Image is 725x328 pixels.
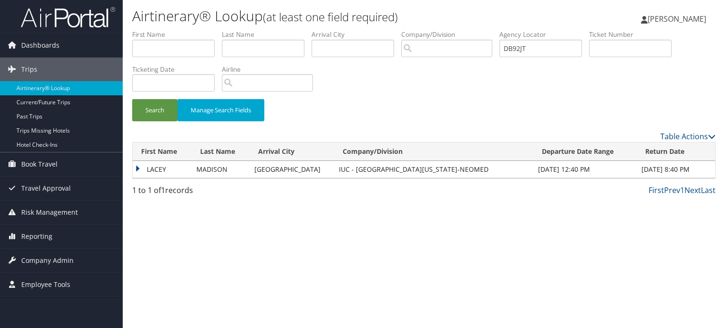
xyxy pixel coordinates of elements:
[132,99,177,121] button: Search
[334,143,533,161] th: Company/Division
[21,58,37,81] span: Trips
[132,65,222,74] label: Ticketing Date
[589,30,679,39] label: Ticket Number
[192,161,250,178] td: MADISON
[684,185,701,195] a: Next
[701,185,716,195] a: Last
[222,30,312,39] label: Last Name
[664,185,680,195] a: Prev
[132,6,521,26] h1: Airtinerary® Lookup
[250,143,334,161] th: Arrival City: activate to sort column ascending
[132,185,268,201] div: 1 to 1 of records
[263,9,398,25] small: (at least one field required)
[660,131,716,142] a: Table Actions
[21,177,71,200] span: Travel Approval
[637,161,715,178] td: [DATE] 8:40 PM
[21,152,58,176] span: Book Travel
[533,143,637,161] th: Departure Date Range: activate to sort column ascending
[649,185,664,195] a: First
[401,30,499,39] label: Company/Division
[648,14,706,24] span: [PERSON_NAME]
[680,185,684,195] a: 1
[161,185,165,195] span: 1
[222,65,320,74] label: Airline
[641,5,716,33] a: [PERSON_NAME]
[533,161,637,178] td: [DATE] 12:40 PM
[133,143,192,161] th: First Name: activate to sort column ascending
[21,249,74,272] span: Company Admin
[21,34,59,57] span: Dashboards
[132,30,222,39] label: First Name
[499,30,589,39] label: Agency Locator
[21,273,70,296] span: Employee Tools
[192,143,250,161] th: Last Name: activate to sort column ascending
[312,30,401,39] label: Arrival City
[133,161,192,178] td: LACEY
[21,201,78,224] span: Risk Management
[250,161,334,178] td: [GEOGRAPHIC_DATA]
[177,99,264,121] button: Manage Search Fields
[21,225,52,248] span: Reporting
[637,143,715,161] th: Return Date: activate to sort column ascending
[334,161,533,178] td: IUC - [GEOGRAPHIC_DATA][US_STATE]-NEOMED
[21,6,115,28] img: airportal-logo.png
